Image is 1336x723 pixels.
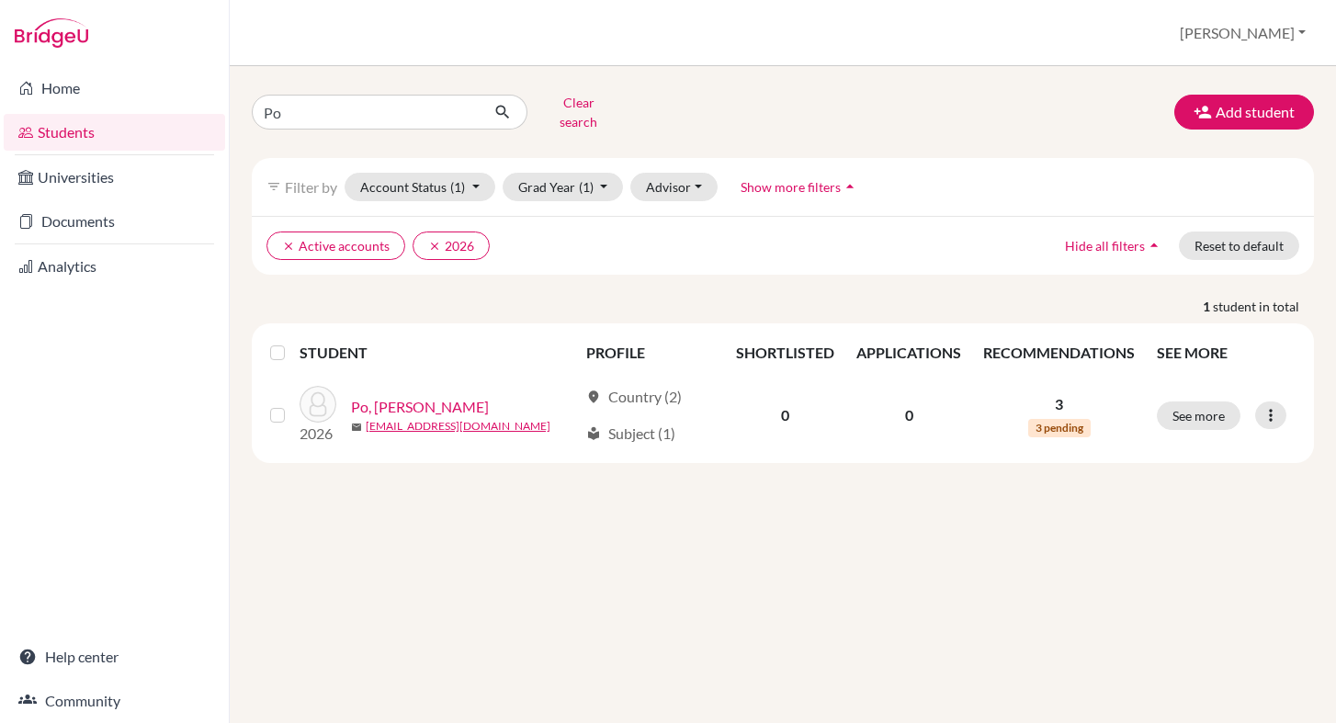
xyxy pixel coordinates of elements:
a: Students [4,114,225,151]
a: Po, [PERSON_NAME] [351,396,489,418]
button: Account Status(1) [345,173,495,201]
span: local_library [586,426,601,441]
span: student in total [1213,297,1314,316]
span: mail [351,422,362,433]
a: [EMAIL_ADDRESS][DOMAIN_NAME] [366,418,550,435]
span: Hide all filters [1065,238,1145,254]
a: Community [4,683,225,719]
button: Reset to default [1179,232,1299,260]
th: STUDENT [300,331,576,375]
a: Universities [4,159,225,196]
button: clearActive accounts [266,232,405,260]
th: SHORTLISTED [725,331,845,375]
span: (1) [579,179,594,195]
i: arrow_drop_up [841,177,859,196]
p: 3 [983,393,1135,415]
span: Filter by [285,178,337,196]
button: Add student [1174,95,1314,130]
td: 0 [725,375,845,456]
a: Home [4,70,225,107]
button: Advisor [630,173,718,201]
input: Find student by name... [252,95,480,130]
i: arrow_drop_up [1145,236,1163,254]
i: clear [428,240,441,253]
button: [PERSON_NAME] [1172,16,1314,51]
div: Subject (1) [586,423,675,445]
i: filter_list [266,179,281,194]
button: Grad Year(1) [503,173,624,201]
p: 2026 [300,423,336,445]
img: Bridge-U [15,18,88,48]
th: SEE MORE [1146,331,1307,375]
button: Show more filtersarrow_drop_up [725,173,875,201]
th: RECOMMENDATIONS [972,331,1146,375]
button: Clear search [527,88,629,136]
td: 0 [845,375,972,456]
span: location_on [586,390,601,404]
th: PROFILE [575,331,725,375]
i: clear [282,240,295,253]
span: Show more filters [741,179,841,195]
a: Help center [4,638,225,675]
button: See more [1157,401,1240,430]
strong: 1 [1203,297,1213,316]
a: Documents [4,203,225,240]
span: (1) [450,179,465,195]
a: Analytics [4,248,225,285]
div: Country (2) [586,386,682,408]
button: clear2026 [413,232,490,260]
img: Po, Ei Nyein Chan [300,386,336,423]
span: 3 pending [1028,419,1091,437]
button: Hide all filtersarrow_drop_up [1049,232,1179,260]
th: APPLICATIONS [845,331,972,375]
